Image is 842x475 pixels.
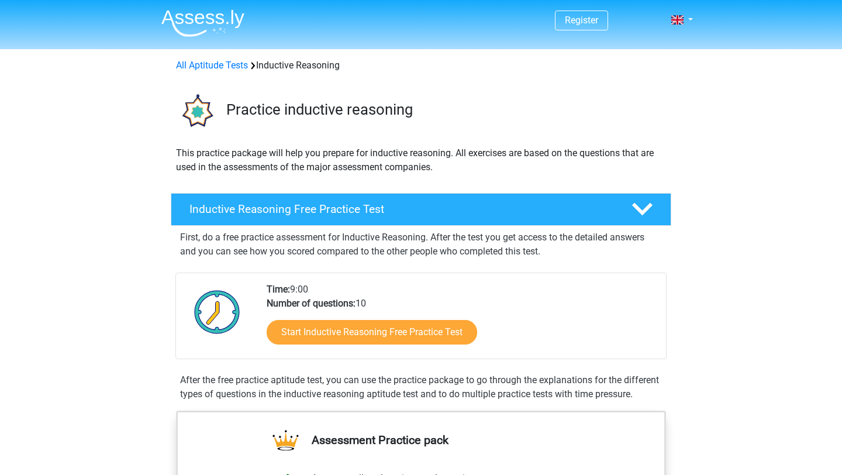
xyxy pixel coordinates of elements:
[171,87,221,136] img: inductive reasoning
[565,15,598,26] a: Register
[226,101,662,119] h3: Practice inductive reasoning
[176,60,248,71] a: All Aptitude Tests
[188,283,247,341] img: Clock
[166,193,676,226] a: Inductive Reasoning Free Practice Test
[161,9,244,37] img: Assessly
[171,58,671,73] div: Inductive Reasoning
[175,373,667,401] div: After the free practice aptitude test, you can use the practice package to go through the explana...
[267,320,477,345] a: Start Inductive Reasoning Free Practice Test
[189,202,613,216] h4: Inductive Reasoning Free Practice Test
[258,283,665,359] div: 9:00 10
[267,298,356,309] b: Number of questions:
[267,284,290,295] b: Time:
[180,230,662,259] p: First, do a free practice assessment for Inductive Reasoning. After the test you get access to th...
[176,146,666,174] p: This practice package will help you prepare for inductive reasoning. All exercises are based on t...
